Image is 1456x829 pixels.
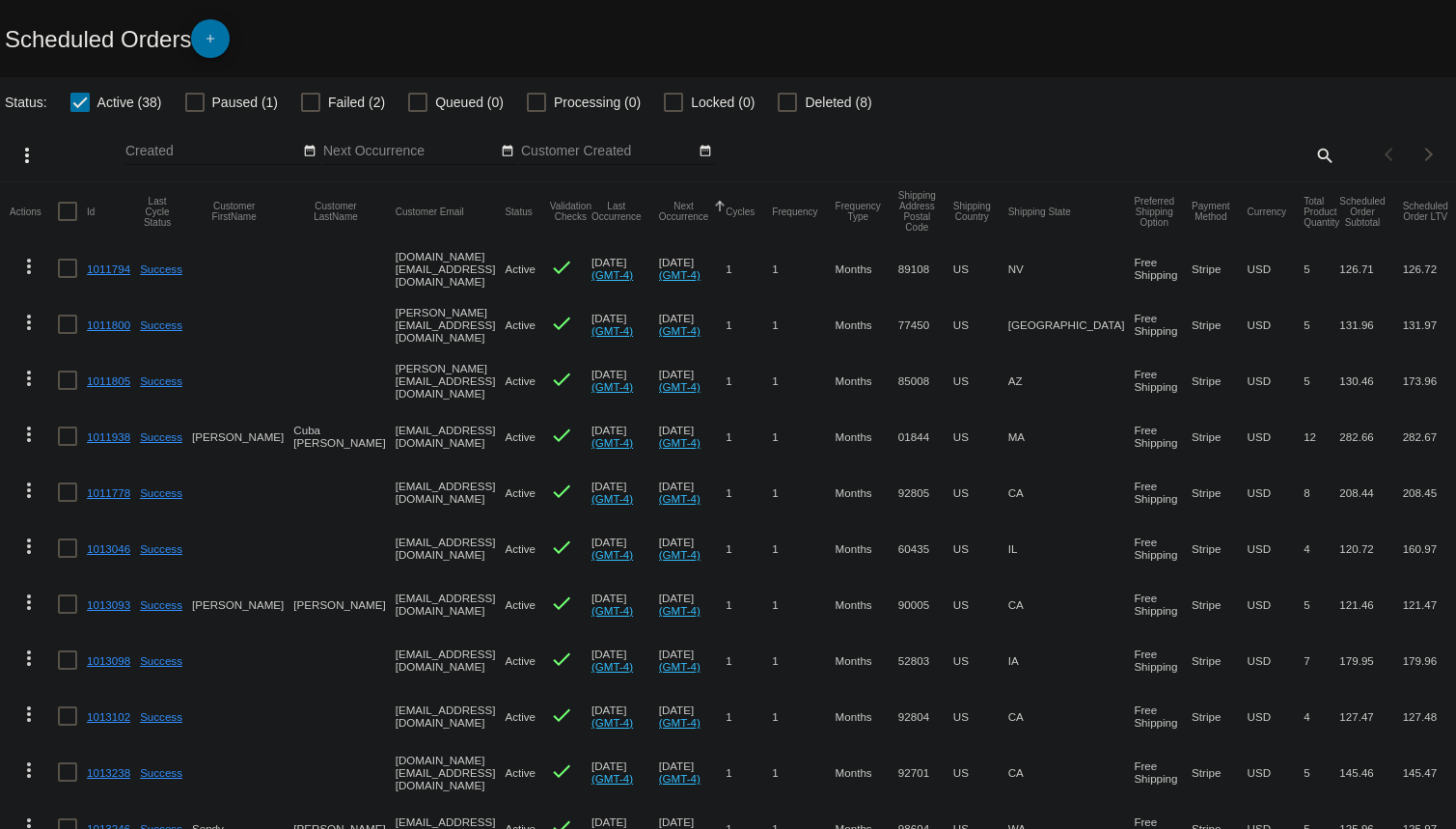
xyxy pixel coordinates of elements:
a: (GMT-4) [591,492,633,505]
button: Change sorting for PreferredShippingOption [1134,196,1174,228]
mat-cell: USD [1248,408,1305,464]
a: (GMT-4) [659,660,701,673]
mat-icon: check [550,536,573,559]
button: Change sorting for PaymentMethod.Type [1192,201,1229,222]
mat-cell: 92805 [898,464,953,520]
mat-header-cell: Actions [10,182,58,240]
button: Change sorting for Subtotal [1339,196,1385,228]
a: 1011938 [87,430,130,443]
span: Active [505,598,536,611]
mat-cell: 126.71 [1339,240,1402,296]
mat-cell: [DATE] [591,520,659,576]
mat-cell: 127.47 [1339,688,1402,744]
mat-cell: 60435 [898,520,953,576]
mat-cell: 1 [772,408,835,464]
mat-cell: 130.46 [1339,352,1402,408]
mat-cell: US [953,240,1008,296]
mat-cell: [DATE] [591,408,659,464]
mat-cell: US [953,464,1008,520]
mat-cell: NV [1008,240,1135,296]
a: Success [140,486,182,499]
mat-icon: more_vert [17,703,41,726]
mat-header-cell: Total Product Quantity [1304,182,1339,240]
mat-cell: 131.96 [1339,296,1402,352]
span: Active [505,430,536,443]
mat-cell: USD [1248,464,1305,520]
mat-cell: USD [1248,576,1305,632]
mat-cell: 1 [726,688,772,744]
mat-cell: USD [1248,240,1305,296]
a: (GMT-4) [659,436,701,449]
mat-cell: Stripe [1192,688,1247,744]
mat-cell: 4 [1304,520,1339,576]
mat-cell: CA [1008,688,1135,744]
mat-cell: [DATE] [659,296,727,352]
span: Status: [5,95,47,110]
mat-icon: date_range [699,144,712,159]
a: 1011778 [87,486,130,499]
mat-cell: [DATE] [659,576,727,632]
mat-cell: 1 [726,408,772,464]
mat-cell: 4 [1304,688,1339,744]
button: Change sorting for ShippingPostcode [898,190,936,233]
mat-cell: 1 [726,352,772,408]
mat-cell: Free Shipping [1134,576,1192,632]
mat-cell: [DATE] [591,576,659,632]
button: Change sorting for CurrencyIso [1248,206,1287,217]
mat-cell: 1 [772,576,835,632]
mat-cell: 1 [726,576,772,632]
mat-cell: [DATE] [659,240,727,296]
mat-cell: 89108 [898,240,953,296]
mat-cell: [DATE] [591,688,659,744]
mat-cell: IL [1008,520,1135,576]
a: (GMT-4) [591,548,633,561]
mat-cell: US [953,744,1008,800]
a: (GMT-4) [591,380,633,393]
mat-cell: US [953,296,1008,352]
a: 1013102 [87,710,130,723]
mat-cell: 01844 [898,408,953,464]
mat-cell: [DATE] [659,352,727,408]
mat-cell: [GEOGRAPHIC_DATA] [1008,296,1135,352]
mat-cell: CA [1008,464,1135,520]
mat-cell: [DATE] [659,688,727,744]
mat-cell: 1 [726,744,772,800]
a: (GMT-4) [591,716,633,729]
span: Paused (1) [212,91,278,114]
button: Next page [1410,135,1448,174]
mat-icon: check [550,704,573,727]
mat-cell: 208.44 [1339,464,1402,520]
a: (GMT-4) [591,772,633,785]
a: (GMT-4) [591,324,633,337]
span: Active [505,766,536,779]
mat-cell: Free Shipping [1134,408,1192,464]
mat-cell: 1 [772,520,835,576]
span: Active (38) [97,91,162,114]
mat-cell: MA [1008,408,1135,464]
mat-cell: 5 [1304,744,1339,800]
mat-cell: 282.66 [1339,408,1402,464]
mat-icon: more_vert [17,255,41,278]
mat-cell: 92701 [898,744,953,800]
mat-icon: check [550,312,573,335]
mat-cell: Months [836,408,898,464]
mat-cell: 1 [772,296,835,352]
mat-cell: 120.72 [1339,520,1402,576]
mat-cell: 5 [1304,352,1339,408]
a: Success [140,318,182,331]
button: Change sorting for ShippingState [1008,206,1071,217]
mat-icon: more_vert [17,479,41,502]
a: 1013098 [87,654,130,667]
mat-cell: Months [836,352,898,408]
a: Success [140,710,182,723]
a: Success [140,542,182,555]
mat-cell: 5 [1304,240,1339,296]
mat-cell: 7 [1304,632,1339,688]
span: Processing (0) [554,91,641,114]
mat-cell: Stripe [1192,240,1247,296]
mat-cell: [EMAIL_ADDRESS][DOMAIN_NAME] [396,520,506,576]
span: Active [505,710,536,723]
a: (GMT-4) [591,268,633,281]
mat-cell: 1 [772,632,835,688]
span: Active [505,654,536,667]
